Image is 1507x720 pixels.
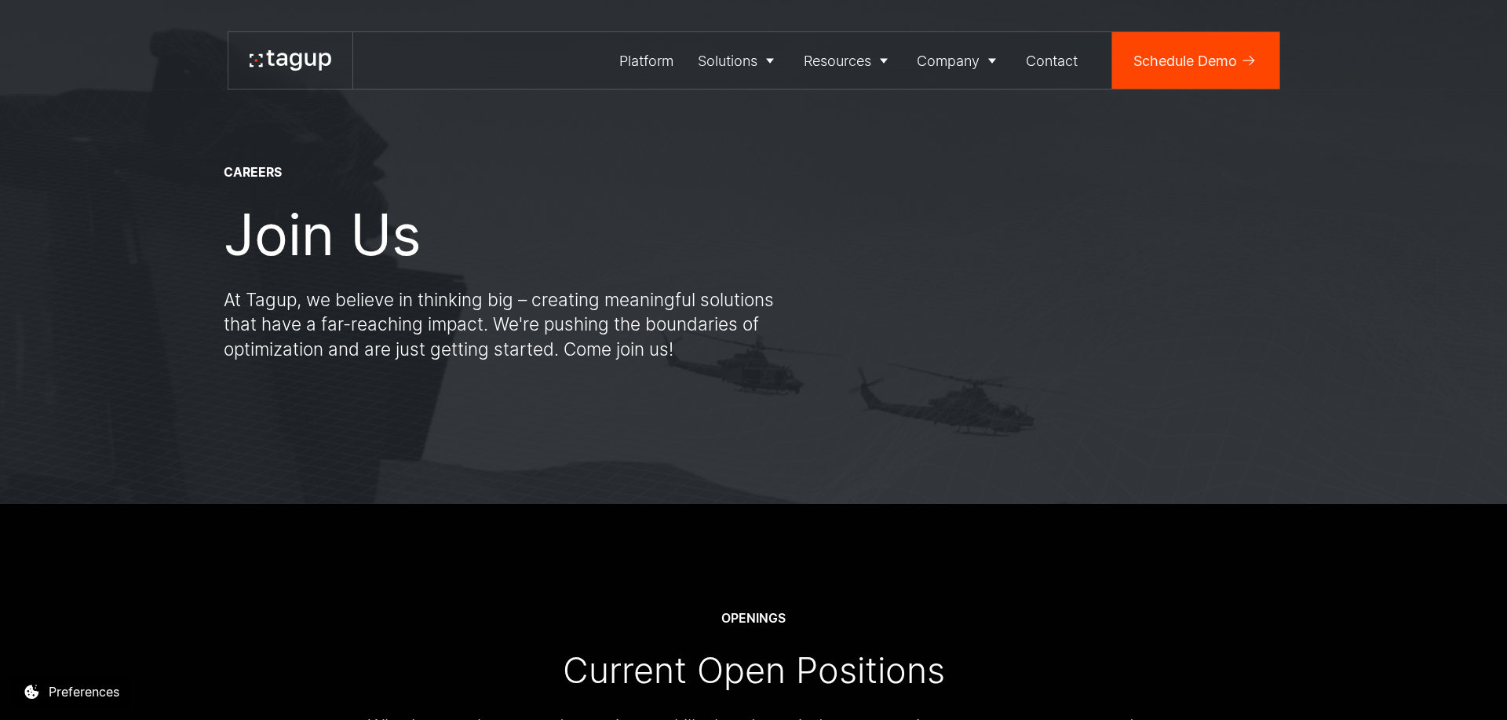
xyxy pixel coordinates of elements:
[1133,50,1237,71] div: Schedule Demo
[721,610,786,627] div: OPENINGS
[791,32,905,89] a: Resources
[1013,32,1090,89] a: Contact
[563,649,945,693] div: Current Open Positions
[619,50,673,71] div: Platform
[224,203,421,266] h1: Join Us
[804,50,871,71] div: Resources
[224,164,282,181] div: CAREERS
[1026,50,1078,71] div: Contact
[917,50,980,71] div: Company
[686,32,792,89] a: Solutions
[1112,32,1279,89] a: Schedule Demo
[49,682,119,701] div: Preferences
[607,32,686,89] a: Platform
[224,287,789,362] p: At Tagup, we believe in thinking big – creating meaningful solutions that have a far-reaching imp...
[698,50,757,71] div: Solutions
[905,32,1014,89] a: Company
